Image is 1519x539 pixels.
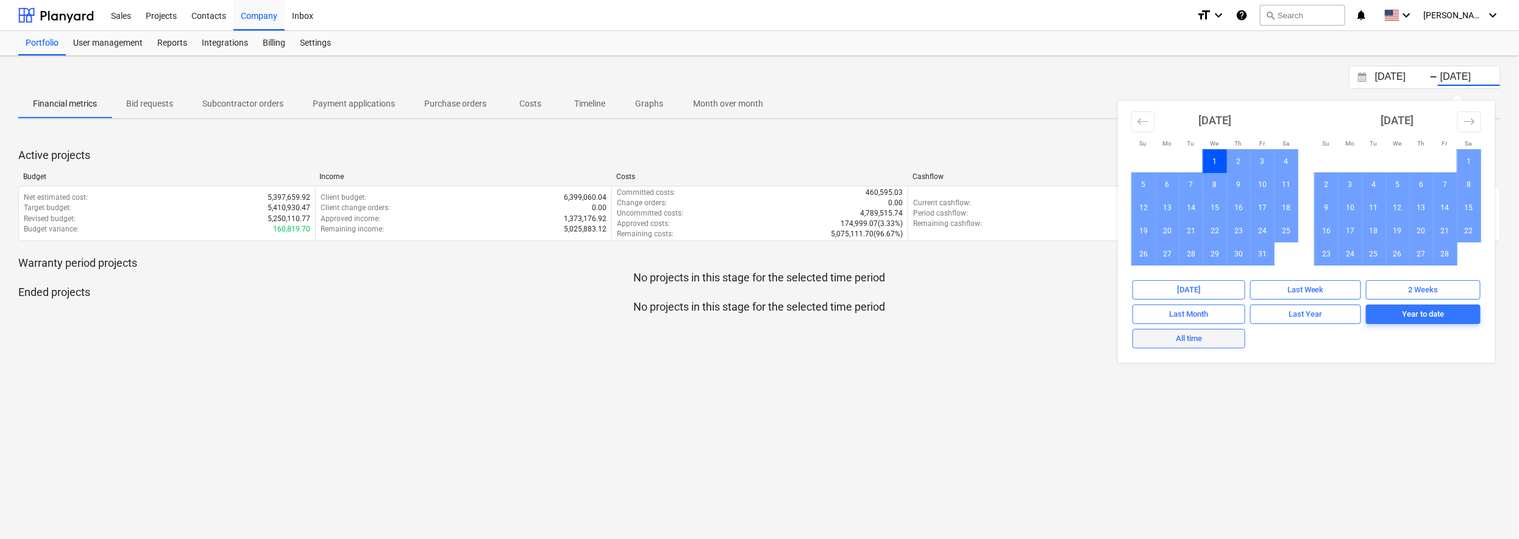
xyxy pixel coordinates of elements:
[1132,173,1156,196] td: Choose Sunday, January 5, 2025 as your check-out date. It's available.
[1250,280,1361,300] button: Last Week
[1410,219,1434,242] td: Choose Thursday, February 20, 2025 as your check-out date. It's available.
[1457,111,1481,132] button: Move forward to switch to the next month.
[1203,242,1227,266] td: Choose Wednesday, January 29, 2025 as your check-out date. It's available.
[1187,140,1195,147] small: Tu
[1315,219,1339,242] td: Choose Sunday, February 16, 2025 as your check-out date. It's available.
[1486,8,1501,23] i: keyboard_arrow_down
[1355,8,1367,23] i: notifications
[1381,114,1414,127] strong: [DATE]
[1131,111,1155,132] button: Move backward to switch to the previous month.
[268,203,310,213] p: 5,410,930.47
[1352,71,1373,85] button: Interact with the calendar and add the check-in date for your trip.
[1170,308,1209,322] div: Last Month
[1386,219,1410,242] td: Choose Wednesday, February 19, 2025 as your check-out date. It's available.
[1434,242,1457,266] td: Choose Friday, February 28, 2025 as your check-out date. It's available.
[1339,196,1362,219] td: Choose Monday, February 10, 2025 as your check-out date. It's available.
[1162,140,1172,147] small: Mo
[1458,481,1519,539] iframe: Chat Widget
[1362,242,1386,266] td: Choose Tuesday, February 25, 2025 as your check-out date. It's available.
[913,219,982,229] p: Remaining cashflow :
[18,31,66,55] a: Portfolio
[1251,196,1275,219] td: Choose Friday, January 17, 2025 as your check-out date. It's available.
[841,219,903,229] p: 174,999.07 ( 3.33% )
[617,188,675,198] p: Committed costs :
[24,224,79,234] p: Budget variance :
[24,192,88,203] p: Net estimated cost :
[1265,10,1275,20] span: search
[1260,5,1345,26] button: Search
[1133,329,1245,348] button: All time
[1275,196,1298,219] td: Choose Saturday, January 18, 2025 as your check-out date. It's available.
[1203,173,1227,196] td: Choose Wednesday, January 8, 2025 as your check-out date. It's available.
[1236,8,1248,23] i: Knowledge base
[424,97,486,110] p: Purchase orders
[24,203,71,213] p: Target budget :
[1133,280,1245,300] button: [DATE]
[1315,196,1339,219] td: Choose Sunday, February 9, 2025 as your check-out date. It's available.
[592,203,607,213] p: 0.00
[1179,196,1203,219] td: Choose Tuesday, January 14, 2025 as your check-out date. It's available.
[1179,242,1203,266] td: Choose Tuesday, January 28, 2025 as your check-out date. It's available.
[1197,8,1211,23] i: format_size
[1156,242,1179,266] td: Choose Monday, January 27, 2025 as your check-out date. It's available.
[255,31,293,55] a: Billing
[321,224,384,234] p: Remaining income :
[321,192,366,203] p: Client budget :
[293,31,338,55] div: Settings
[1434,196,1457,219] td: Choose Friday, February 14, 2025 as your check-out date. It's available.
[888,198,903,208] p: 0.00
[66,31,150,55] a: User management
[1156,196,1179,219] td: Choose Monday, January 13, 2025 as your check-out date. It's available.
[1370,140,1378,147] small: Tu
[1227,219,1251,242] td: Choose Thursday, January 23, 2025 as your check-out date. It's available.
[1177,283,1201,297] div: [DATE]
[1386,196,1410,219] td: Choose Wednesday, February 12, 2025 as your check-out date. It's available.
[1287,283,1324,297] div: Last Week
[564,214,607,224] p: 1,373,176.92
[1227,150,1251,173] td: Choose Thursday, January 2, 2025 as your check-out date. It's available.
[1251,219,1275,242] td: Choose Friday, January 24, 2025 as your check-out date. It's available.
[617,229,674,239] p: Remaining costs :
[1132,219,1156,242] td: Choose Sunday, January 19, 2025 as your check-out date. It's available.
[1410,242,1434,266] td: Choose Thursday, February 27, 2025 as your check-out date. It's available.
[1211,140,1219,147] small: We
[1227,173,1251,196] td: Choose Thursday, January 9, 2025 as your check-out date. It's available.
[1345,140,1354,147] small: Mo
[866,188,903,198] p: 460,595.03
[268,192,310,203] p: 5,397,659.92
[912,172,1199,181] div: Cashflow
[617,219,670,229] p: Approved costs :
[1289,308,1322,322] div: Last Year
[1133,305,1245,324] button: Last Month
[1250,305,1361,324] button: Last Year
[1373,69,1435,86] input: Start Date
[1339,173,1362,196] td: Choose Monday, February 3, 2025 as your check-out date. It's available.
[273,224,310,234] p: 160,819.70
[1434,173,1457,196] td: Choose Friday, February 7, 2025 as your check-out date. It's available.
[1203,196,1227,219] td: Choose Wednesday, January 15, 2025 as your check-out date. It's available.
[1408,283,1438,297] div: 2 Weeks
[1179,173,1203,196] td: Choose Tuesday, January 7, 2025 as your check-out date. It's available.
[1366,280,1481,300] button: 2 Weeks
[24,214,76,224] p: Revised budget :
[150,31,194,55] a: Reports
[321,203,390,213] p: Client change orders :
[913,198,971,208] p: Current cashflow :
[1227,196,1251,219] td: Choose Thursday, January 16, 2025 as your check-out date. It's available.
[1410,196,1434,219] td: Choose Thursday, February 13, 2025 as your check-out date. It's available.
[1362,196,1386,219] td: Choose Tuesday, February 11, 2025 as your check-out date. It's available.
[635,97,664,110] p: Graphs
[1259,140,1265,147] small: Fr
[574,97,605,110] p: Timeline
[1418,140,1425,147] small: Th
[1275,219,1298,242] td: Choose Saturday, January 25, 2025 as your check-out date. It's available.
[1251,173,1275,196] td: Choose Friday, January 10, 2025 as your check-out date. It's available.
[202,97,283,110] p: Subcontractor orders
[913,208,968,219] p: Period cashflow :
[1251,242,1275,266] td: Choose Friday, January 31, 2025 as your check-out date. It's available.
[1430,74,1438,81] div: -
[1156,219,1179,242] td: Choose Monday, January 20, 2025 as your check-out date. It's available.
